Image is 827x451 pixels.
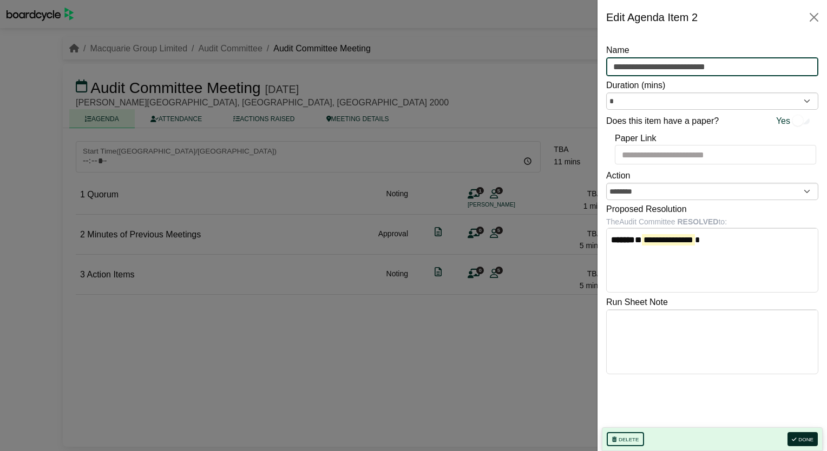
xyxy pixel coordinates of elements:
label: Name [606,43,629,57]
label: Does this item have a paper? [606,114,719,128]
label: Paper Link [615,131,657,145]
span: Yes [776,114,790,128]
label: Run Sheet Note [606,295,668,309]
button: Done [787,432,818,446]
div: The Audit Committee to: [606,216,818,228]
label: Proposed Resolution [606,202,687,216]
label: Duration (mins) [606,78,665,92]
button: Delete [607,432,644,446]
label: Action [606,169,630,183]
b: RESOLVED [678,217,719,226]
button: Close [805,9,823,26]
div: Edit Agenda Item 2 [606,9,698,26]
